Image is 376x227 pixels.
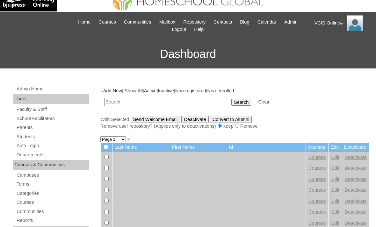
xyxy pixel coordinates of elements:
[308,166,326,171] a: Courses
[210,116,252,123] input: Convert to Alumni
[315,16,370,32] div: VCIS Online
[16,190,89,198] a: Categories
[13,160,89,170] div: Courses & Communities
[95,19,119,26] a: Courses
[127,137,130,142] a: »
[16,85,89,93] a: Admin Home
[207,89,234,94] a: Non-enrolled
[16,217,89,225] a: Reports
[75,19,94,26] a: Home
[308,199,326,204] a: Courses
[16,124,89,132] a: Parents
[306,143,329,152] td: Courses
[258,100,269,105] a: Clear
[138,89,143,94] a: All
[104,98,224,107] input: Search
[159,19,176,26] span: Mailbox
[331,177,339,182] a: Edit
[331,155,339,160] a: Edit
[191,26,207,33] a: Help
[3,40,373,69] h3: Dashboard
[210,19,235,26] a: Contacts
[131,116,180,123] input: Send Welcome Email
[144,89,157,94] a: Active
[121,19,155,26] a: Communities
[213,19,232,26] span: Contacts
[16,181,89,188] a: Terms
[308,188,326,193] a: Courses
[172,26,186,33] span: Logout
[169,26,189,33] a: Logout
[345,221,367,226] a: Deactivate
[16,115,89,123] a: School Facilitators
[103,89,122,94] a: Add New
[100,123,370,130] div: Remove user repository? (Applies only to deactivations) Keep Remove
[112,143,170,152] td: Last Name
[100,116,370,130] div: With Selected:
[329,143,342,152] td: Edit
[16,199,89,207] a: Courses
[345,210,367,215] a: Deactivate
[181,116,208,123] input: Deactivate
[331,221,339,226] a: Edit
[331,199,339,204] a: Edit
[227,143,306,152] td: Id
[156,19,179,26] a: Mailbox
[231,99,251,106] input: Search
[16,151,89,159] a: Departments
[281,19,301,26] a: Admin
[345,155,367,160] a: Deactivate
[13,94,89,104] div: Users
[308,221,326,226] a: Courses
[16,106,89,114] a: Faculty & Staff
[183,19,206,26] span: Repository
[180,19,209,26] a: Repository
[254,19,279,26] a: Calendar
[331,188,339,193] a: Edit
[257,19,276,26] span: Calendar
[16,142,89,150] a: Auto Login
[124,19,151,26] span: Communities
[240,19,249,26] span: Blog
[16,172,89,180] a: Campuses
[347,16,363,32] img: VCIS Online Admin
[100,88,370,130] div: + | Show: | | | |
[158,89,174,94] a: Inactive
[308,210,326,215] a: Courses
[16,133,89,141] a: Students
[78,19,90,26] span: Home
[308,155,326,160] a: Courses
[237,19,252,26] a: Blog
[345,177,367,182] a: Deactivate
[170,143,227,152] td: First Name
[342,143,369,152] td: Deactivate
[194,26,204,33] span: Help
[284,19,298,26] span: Admin
[98,19,116,26] span: Courses
[345,166,367,171] a: Deactivate
[331,210,339,215] a: Edit
[16,208,89,216] a: Communities
[345,188,367,193] a: Deactivate
[345,199,367,204] a: Deactivate
[175,89,206,94] a: Non-registered
[331,166,339,171] a: Edit
[308,177,326,182] a: Courses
